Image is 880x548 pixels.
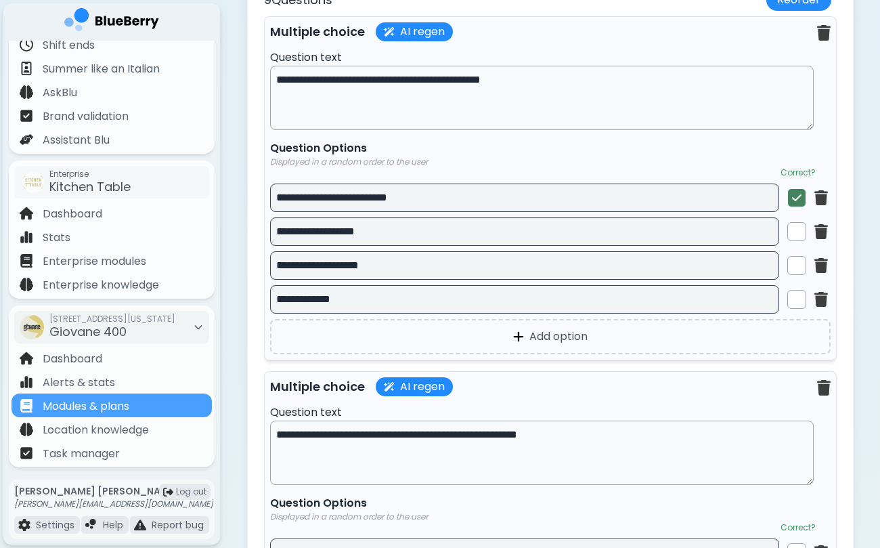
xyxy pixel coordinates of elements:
[20,399,33,413] img: file icon
[14,499,213,509] p: [PERSON_NAME][EMAIL_ADDRESS][DOMAIN_NAME]
[43,375,115,391] p: Alerts & stats
[103,519,123,531] p: Help
[814,224,828,240] img: delete option
[814,292,828,308] img: delete option
[134,519,146,531] img: file icon
[270,404,831,421] p: Question text
[270,495,367,511] p: Question Options
[22,171,44,193] img: company thumbnail
[43,422,149,438] p: Location knowledge
[270,511,428,522] p: Displayed in a random order to the user
[384,27,395,37] img: AI wand
[792,192,801,203] img: check
[20,423,33,436] img: file icon
[20,85,33,99] img: file icon
[529,329,588,345] p: Add option
[814,190,828,206] img: delete option
[176,486,206,497] span: Log out
[20,62,33,75] img: file icon
[376,377,453,396] button: AI regen
[85,519,97,531] img: file icon
[43,108,129,125] p: Brand validation
[43,132,110,148] p: Assistant Blu
[270,49,831,66] p: Question text
[43,398,129,415] p: Modules & plans
[152,519,204,531] p: Report bug
[270,156,428,167] p: Displayed in a random order to the user
[20,315,44,339] img: company thumbnail
[20,207,33,220] img: file icon
[20,278,33,291] img: file icon
[817,25,831,41] img: trash icon
[817,380,831,396] img: trash icon
[20,109,33,123] img: file icon
[780,522,816,533] p: Correct?
[43,61,160,77] p: Summer like an Italian
[43,230,70,246] p: Stats
[270,22,365,41] p: Multiple choice
[43,206,102,222] p: Dashboard
[270,140,367,156] p: Question Options
[20,38,33,51] img: file icon
[20,230,33,244] img: file icon
[20,375,33,389] img: file icon
[18,519,30,531] img: file icon
[20,446,33,460] img: file icon
[43,253,146,270] p: Enterprise modules
[270,377,365,396] p: Multiple choice
[376,22,453,41] button: AI regen
[20,133,33,146] img: file icon
[43,277,159,293] p: Enterprise knowledge
[384,382,395,392] img: AI wand
[43,85,77,101] p: AskBlu
[49,323,127,340] span: Giovane 400
[20,254,33,268] img: file icon
[43,37,95,54] p: Shift ends
[14,485,213,497] p: [PERSON_NAME] [PERSON_NAME]
[163,487,173,497] img: logout
[49,169,131,180] span: Enterprise
[43,351,102,367] p: Dashboard
[814,258,828,274] img: delete option
[64,8,159,36] img: company logo
[43,446,120,462] p: Task manager
[20,352,33,365] img: file icon
[780,167,816,178] p: Correct?
[49,178,131,195] span: Kitchen Table
[49,314,175,324] span: [STREET_ADDRESS][US_STATE]
[513,331,524,343] img: plus
[36,519,74,531] p: Settings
